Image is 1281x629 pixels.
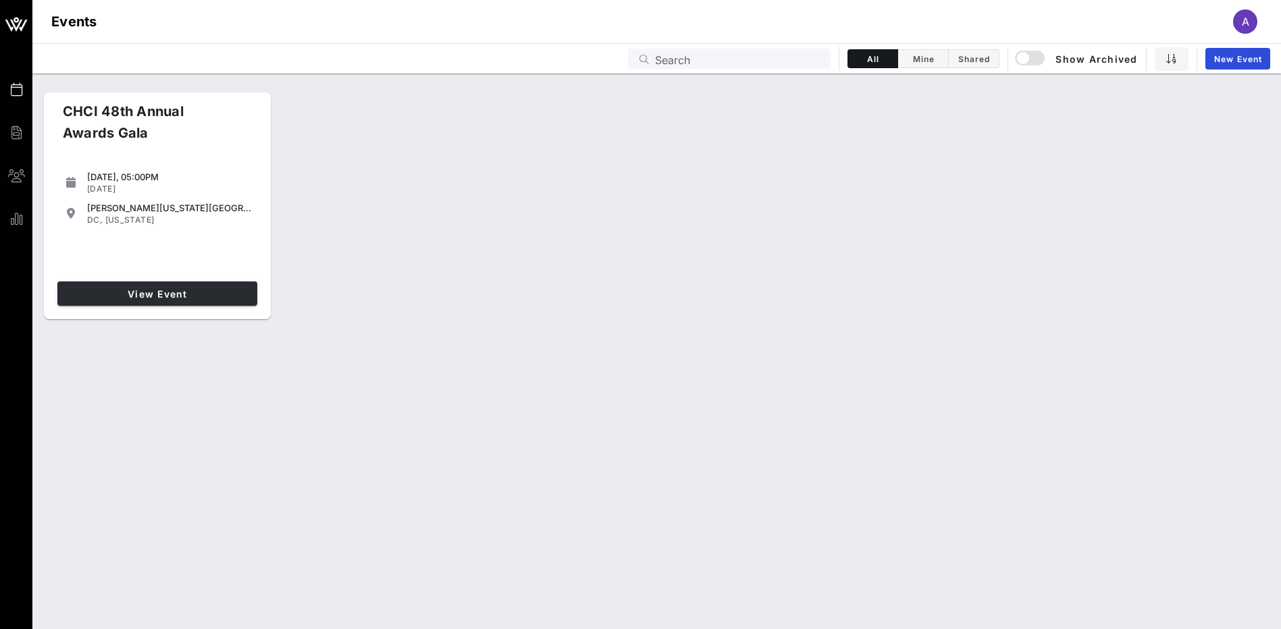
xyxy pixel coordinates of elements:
button: Mine [898,49,949,68]
span: All [856,54,889,64]
div: [DATE] [87,184,252,194]
a: View Event [57,281,257,306]
a: New Event [1205,48,1270,70]
button: Show Archived [1016,47,1138,71]
h1: Events [51,11,97,32]
button: All [847,49,898,68]
span: Show Archived [1017,51,1137,67]
span: A [1242,15,1249,28]
span: [US_STATE] [105,215,155,225]
button: Shared [949,49,999,68]
span: Shared [957,54,991,64]
span: View Event [63,288,252,300]
div: CHCI 48th Annual Awards Gala [52,101,242,155]
span: Mine [906,54,940,64]
div: A [1233,9,1257,34]
span: DC, [87,215,103,225]
div: [PERSON_NAME][US_STATE][GEOGRAPHIC_DATA] [87,202,252,213]
span: New Event [1213,54,1262,64]
div: [DATE], 05:00PM [87,171,252,182]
